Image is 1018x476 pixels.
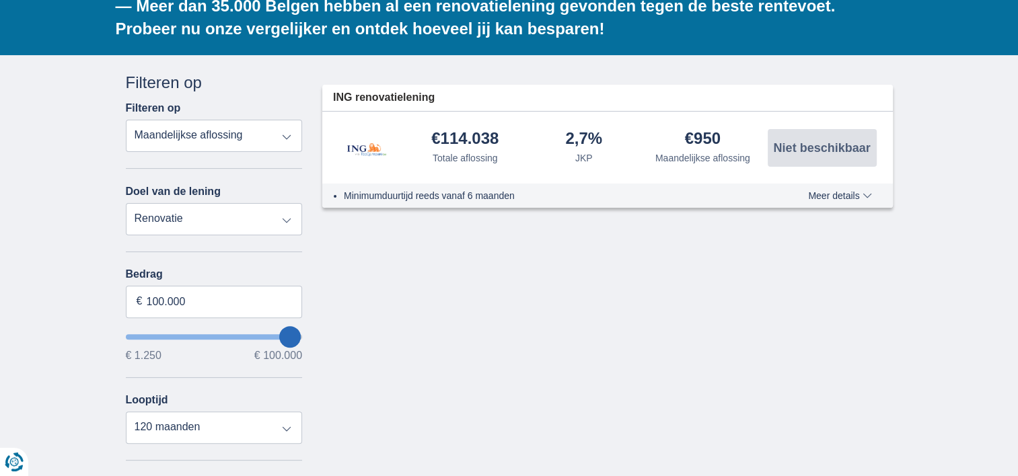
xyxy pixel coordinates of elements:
[565,130,602,149] div: 2,7%
[344,189,759,202] li: Minimumduurtijd reeds vanaf 6 maanden
[798,190,881,201] button: Meer details
[126,394,168,406] label: Looptijd
[126,268,303,280] label: Bedrag
[137,294,143,309] span: €
[808,191,871,200] span: Meer details
[685,130,721,149] div: €950
[768,129,877,167] button: Niet beschikbaar
[126,350,161,361] span: € 1.250
[126,334,303,340] input: wantToBorrow
[126,102,181,114] label: Filteren op
[254,350,302,361] span: € 100.000
[575,151,593,165] div: JKP
[655,151,750,165] div: Maandelijkse aflossing
[126,71,303,94] div: Filteren op
[773,142,870,154] span: Niet beschikbaar
[126,186,221,198] label: Doel van de lening
[433,151,498,165] div: Totale aflossing
[333,90,435,106] span: ING renovatielening
[431,130,499,149] div: €114.038
[333,125,400,170] img: product.pl.alt ING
